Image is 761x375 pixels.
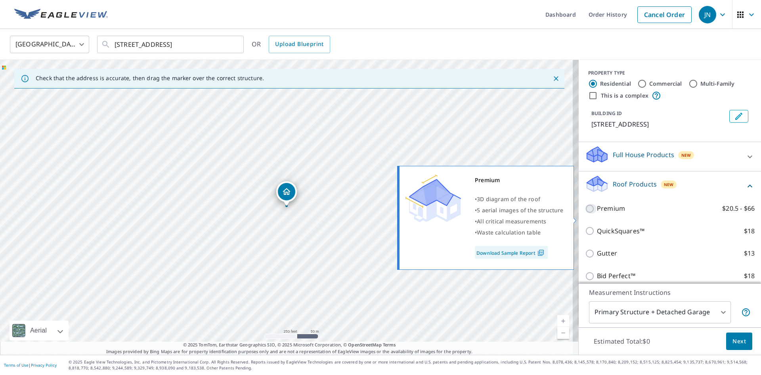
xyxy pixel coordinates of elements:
a: Cancel Order [637,6,692,23]
p: Premium [597,204,625,213]
p: $20.5 - $66 [722,204,755,213]
p: QuickSquares™ [597,226,644,236]
label: Commercial [649,80,682,88]
a: Privacy Policy [31,362,57,368]
a: Upload Blueprint [269,36,330,53]
div: • [475,194,564,205]
div: • [475,205,564,216]
p: | [4,363,57,367]
div: Dropped pin, building 1, Residential property, 8516 Century Oak Ct Fairfax Station, VA 22039 [276,181,297,206]
div: OR [252,36,330,53]
input: Search by address or latitude-longitude [115,33,228,56]
span: 5 aerial images of the structure [477,206,563,214]
p: $18 [744,226,755,236]
a: OpenStreetMap [348,342,381,348]
div: Primary Structure + Detached Garage [589,301,731,323]
div: PROPERTY TYPE [588,69,751,77]
img: EV Logo [14,9,108,21]
img: Premium [405,175,461,222]
label: Residential [600,80,631,88]
button: Next [726,333,752,350]
p: Roof Products [613,179,657,189]
p: Check that the address is accurate, then drag the marker over the correct structure. [36,75,264,82]
button: Edit building 1 [729,110,748,123]
p: Bid Perfect™ [597,271,635,281]
p: Gutter [597,248,617,258]
p: Estimated Total: $0 [587,333,656,350]
label: This is a complex [601,92,648,100]
p: Measurement Instructions [589,288,751,297]
a: Terms of Use [4,362,29,368]
img: Pdf Icon [535,249,546,256]
a: Current Level 17, Zoom Out [557,327,569,339]
p: BUILDING ID [591,110,622,117]
span: Your report will include the primary structure and a detached garage if one exists. [741,308,751,317]
p: $13 [744,248,755,258]
p: $18 [744,271,755,281]
button: Close [551,73,561,84]
label: Multi-Family [700,80,735,88]
div: [GEOGRAPHIC_DATA] [10,33,89,56]
a: Download Sample Report [475,246,548,259]
a: Current Level 17, Zoom In [557,315,569,327]
div: Full House ProductsNew [585,145,755,168]
span: 3D diagram of the roof [477,195,540,203]
div: JN [699,6,716,23]
span: Upload Blueprint [275,39,323,49]
div: • [475,216,564,227]
a: Terms [383,342,396,348]
div: Roof ProductsNew [585,175,755,197]
span: All critical measurements [477,217,546,225]
p: Full House Products [613,150,674,160]
span: Waste calculation table [477,229,541,236]
span: Next [732,337,746,346]
p: © 2025 Eagle View Technologies, Inc. and Pictometry International Corp. All Rights Reserved. Repo... [69,359,757,371]
div: Aerial [10,321,69,340]
div: Premium [475,175,564,186]
div: • [475,227,564,238]
span: © 2025 TomTom, Earthstar Geographics SIO, © 2025 Microsoft Corporation, © [183,342,396,348]
div: Aerial [28,321,49,340]
span: New [681,152,691,158]
p: [STREET_ADDRESS] [591,119,726,129]
span: New [664,181,674,188]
